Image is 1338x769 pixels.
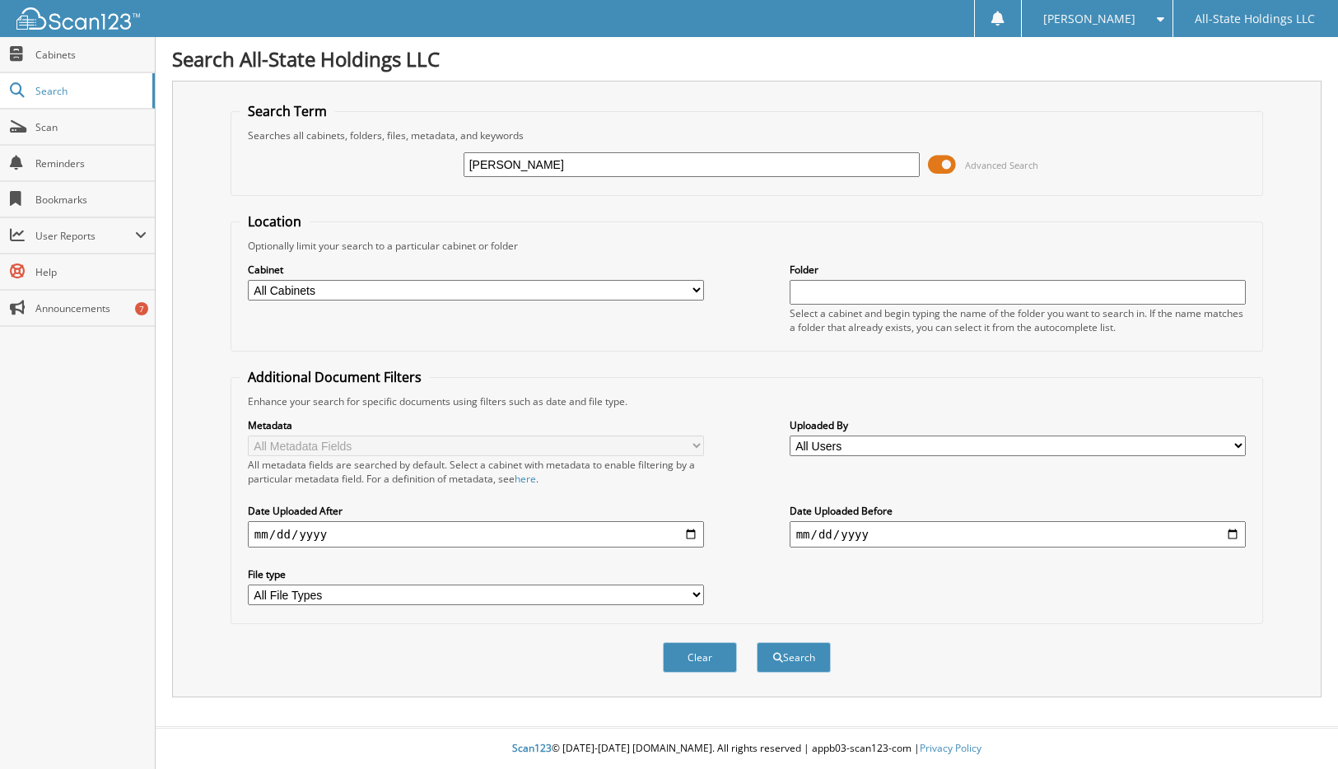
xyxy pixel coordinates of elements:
span: All-State Holdings LLC [1195,14,1315,24]
span: Announcements [35,301,147,315]
legend: Additional Document Filters [240,368,430,386]
a: Privacy Policy [920,741,981,755]
label: Metadata [248,418,705,432]
label: Uploaded By [790,418,1247,432]
span: Bookmarks [35,193,147,207]
span: Advanced Search [965,159,1038,171]
div: Optionally limit your search to a particular cabinet or folder [240,239,1254,253]
a: here [515,472,536,486]
h1: Search All-State Holdings LLC [172,45,1322,72]
span: Scan123 [512,741,552,755]
span: [PERSON_NAME] [1043,14,1135,24]
label: Folder [790,263,1247,277]
span: User Reports [35,229,135,243]
label: File type [248,567,705,581]
div: Select a cabinet and begin typing the name of the folder you want to search in. If the name match... [790,306,1247,334]
legend: Location [240,212,310,231]
label: Cabinet [248,263,705,277]
div: 7 [135,302,148,315]
span: Reminders [35,156,147,170]
div: © [DATE]-[DATE] [DOMAIN_NAME]. All rights reserved | appb03-scan123-com | [156,729,1338,769]
div: All metadata fields are searched by default. Select a cabinet with metadata to enable filtering b... [248,458,705,486]
label: Date Uploaded After [248,504,705,518]
div: Enhance your search for specific documents using filters such as date and file type. [240,394,1254,408]
input: start [248,521,705,548]
span: Cabinets [35,48,147,62]
img: scan123-logo-white.svg [16,7,140,30]
div: Searches all cabinets, folders, files, metadata, and keywords [240,128,1254,142]
button: Search [757,642,831,673]
span: Search [35,84,144,98]
legend: Search Term [240,102,335,120]
input: end [790,521,1247,548]
span: Scan [35,120,147,134]
span: Help [35,265,147,279]
label: Date Uploaded Before [790,504,1247,518]
button: Clear [663,642,737,673]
